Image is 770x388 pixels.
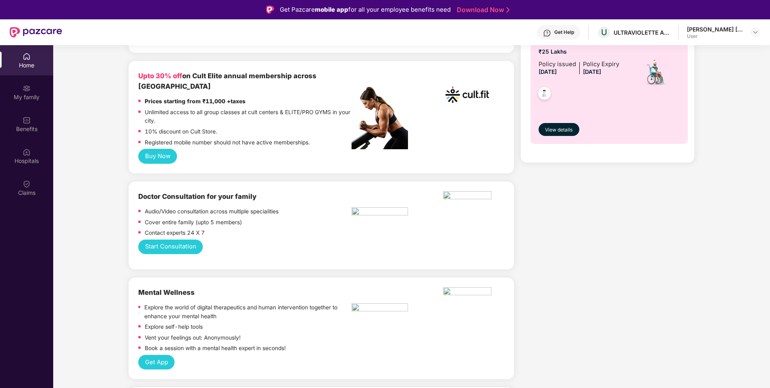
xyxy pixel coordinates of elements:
[23,84,31,92] img: svg+xml;base64,PHN2ZyB3aWR0aD0iMjAiIGhlaWdodD0iMjAiIHZpZXdCb3g9IjAgMCAyMCAyMCIgZmlsbD0ibm9uZSIgeG...
[138,72,316,90] b: on Cult Elite annual membership across [GEOGRAPHIC_DATA]
[145,108,352,125] p: Unlimited access to all group classes at cult centers & ELITE/PRO GYMS in your city.
[138,240,203,254] button: Start Consultation
[601,27,607,37] span: U
[443,191,491,202] img: physica%20-%20Edited.png
[583,69,601,75] span: [DATE]
[23,52,31,60] img: svg+xml;base64,PHN2ZyBpZD0iSG9tZSIgeG1sbnM9Imh0dHA6Ly93d3cudzMub3JnLzIwMDAvc3ZnIiB3aWR0aD0iMjAiIG...
[352,87,408,149] img: pc2.png
[138,355,175,370] button: Get App
[443,71,491,119] img: cult.png
[280,5,451,15] div: Get Pazcare for all your employee benefits need
[23,148,31,156] img: svg+xml;base64,PHN2ZyBpZD0iSG9zcGl0YWxzIiB4bWxucz0iaHR0cDovL3d3dy53My5vcmcvMjAwMC9zdmciIHdpZHRoPS...
[144,303,352,321] p: Explore the world of digital therapeutics and human intervention together to enhance your mental ...
[10,27,62,38] img: New Pazcare Logo
[535,85,554,104] img: svg+xml;base64,PHN2ZyB4bWxucz0iaHR0cDovL3d3dy53My5vcmcvMjAwMC9zdmciIHdpZHRoPSI0OC45NDMiIGhlaWdodD...
[506,6,510,14] img: Stroke
[539,69,557,75] span: [DATE]
[642,58,670,86] img: icon
[583,60,619,69] div: Policy Expiry
[543,29,551,37] img: svg+xml;base64,PHN2ZyBpZD0iSGVscC0zMngzMiIgeG1sbnM9Imh0dHA6Ly93d3cudzMub3JnLzIwMDAvc3ZnIiB3aWR0aD...
[138,288,195,296] b: Mental Wellness
[352,303,408,314] img: opd-02.png
[145,127,217,136] p: 10% discount on Cult Store.
[457,6,507,14] a: Download Now
[315,6,348,13] strong: mobile app
[145,138,310,147] p: Registered mobile number should not have active memberships.
[145,98,246,104] strong: Prices starting from ₹11,000 +taxes
[145,218,242,227] p: Cover entire family (upto 5 members)
[554,29,574,35] div: Get Help
[687,25,743,33] div: [PERSON_NAME] [PERSON_NAME]
[539,48,619,56] span: ₹25 Lakhs
[266,6,274,14] img: Logo
[145,207,279,216] p: Audio/Video consultation across multiple specialities
[539,123,579,136] button: View details
[145,229,205,238] p: Contact experts 24 X 7
[23,180,31,188] img: svg+xml;base64,PHN2ZyBpZD0iQ2xhaW0iIHhtbG5zPSJodHRwOi8vd3d3LnczLm9yZy8yMDAwL3N2ZyIgd2lkdGg9IjIwIi...
[145,323,203,332] p: Explore self-help tools
[138,192,256,200] b: Doctor Consultation for your family
[145,334,241,342] p: Vent your feelings out: Anonymously!
[352,207,408,218] img: pngtree-physiotherapy-physiotherapist-rehab-disability-stretching-png-image_6063262.png
[443,287,491,298] img: Editable_Primary%20Logo%20_%20~1-3@4x.png
[138,72,182,80] b: Upto 30% off
[138,149,177,164] button: Buy Now
[752,29,759,35] img: svg+xml;base64,PHN2ZyBpZD0iRHJvcGRvd24tMzJ4MzIiIHhtbG5zPSJodHRwOi8vd3d3LnczLm9yZy8yMDAwL3N2ZyIgd2...
[145,344,286,353] p: Book a session with a mental health expert in seconds!
[687,33,743,40] div: User
[23,116,31,124] img: svg+xml;base64,PHN2ZyBpZD0iQmVuZWZpdHMiIHhtbG5zPSJodHRwOi8vd3d3LnczLm9yZy8yMDAwL3N2ZyIgd2lkdGg9Ij...
[539,60,576,69] div: Policy issued
[614,29,670,36] div: ULTRAVIOLETTE AUTOMOTIVE PRIVATE LIMITED
[545,126,572,134] span: View details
